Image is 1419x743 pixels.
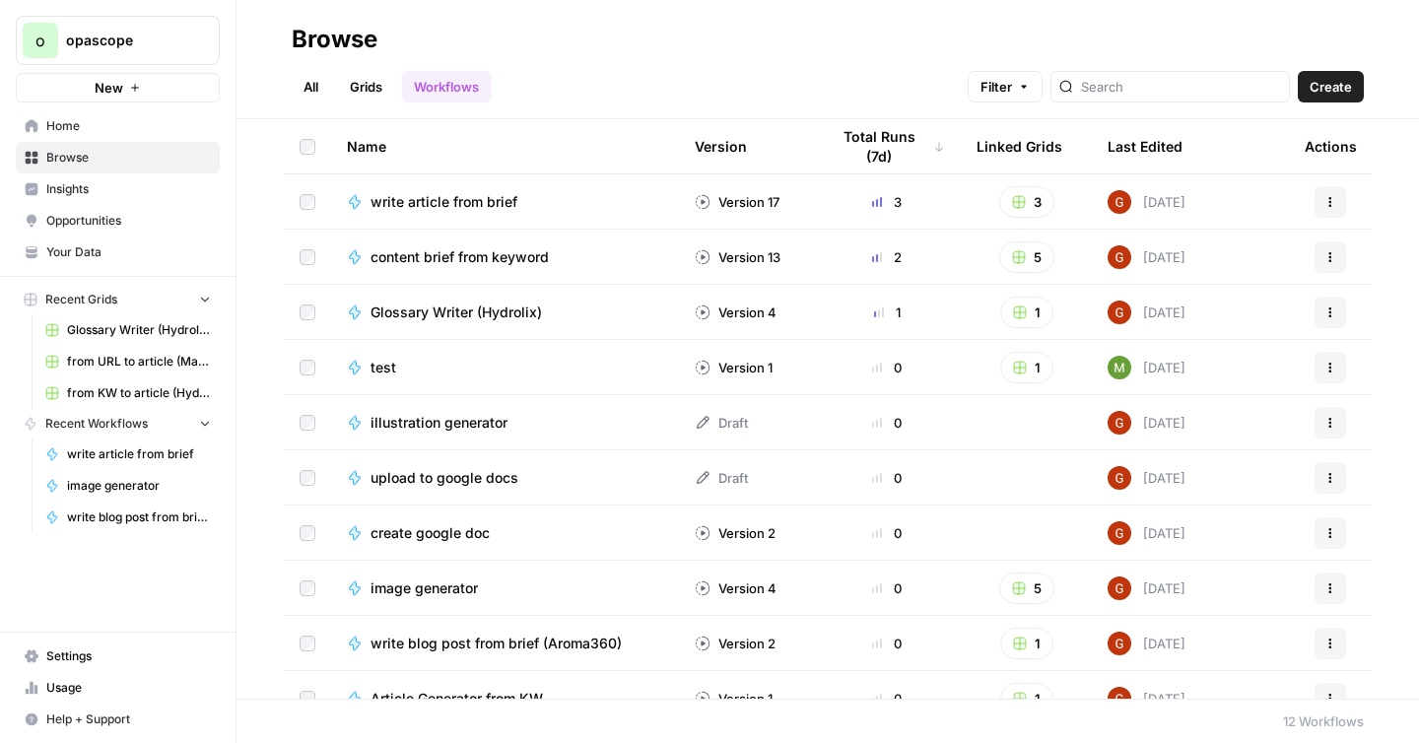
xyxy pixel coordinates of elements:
[16,641,220,672] a: Settings
[829,578,945,598] div: 0
[1108,411,1185,435] div: [DATE]
[829,119,945,173] div: Total Runs (7d)
[980,77,1012,97] span: Filter
[829,192,945,212] div: 3
[347,523,663,543] a: create google doc
[95,78,123,98] span: New
[67,508,211,526] span: write blog post from brief (Aroma360)
[67,353,211,371] span: from URL to article (MariaDB)
[1000,628,1053,659] button: 1
[1108,632,1131,655] img: pobvtkb4t1czagu00cqquhmopsq1
[371,689,543,709] span: Article Generator from KW
[1305,119,1357,173] div: Actions
[1108,245,1131,269] img: pobvtkb4t1czagu00cqquhmopsq1
[695,358,773,377] div: Version 1
[829,523,945,543] div: 0
[829,358,945,377] div: 0
[16,73,220,102] button: New
[999,573,1054,604] button: 5
[829,303,945,322] div: 1
[999,186,1054,218] button: 3
[46,647,211,665] span: Settings
[45,291,117,308] span: Recent Grids
[67,321,211,339] span: Glossary Writer (Hydrolix) Grid
[1108,466,1131,490] img: pobvtkb4t1czagu00cqquhmopsq1
[371,247,549,267] span: content brief from keyword
[16,110,220,142] a: Home
[16,173,220,205] a: Insights
[1108,687,1185,710] div: [DATE]
[46,180,211,198] span: Insights
[347,468,663,488] a: upload to google docs
[67,384,211,402] span: from KW to article (Hydrolix)
[1000,297,1053,328] button: 1
[371,634,622,653] span: write blog post from brief (Aroma360)
[46,243,211,261] span: Your Data
[695,634,776,653] div: Version 2
[46,710,211,728] span: Help + Support
[1108,356,1131,379] img: aw4436e01evswxek5rw27mrzmtbw
[1108,119,1182,173] div: Last Edited
[371,413,507,433] span: illustration generator
[1081,77,1281,97] input: Search
[46,679,211,697] span: Usage
[695,523,776,543] div: Version 2
[1108,466,1185,490] div: [DATE]
[371,578,478,598] span: image generator
[695,578,777,598] div: Version 4
[977,119,1062,173] div: Linked Grids
[1108,576,1185,600] div: [DATE]
[695,413,748,433] div: Draft
[695,192,779,212] div: Version 17
[1283,711,1364,731] div: 12 Workflows
[46,117,211,135] span: Home
[1108,521,1131,545] img: pobvtkb4t1czagu00cqquhmopsq1
[371,303,542,322] span: Glossary Writer (Hydrolix)
[1108,301,1185,324] div: [DATE]
[829,247,945,267] div: 2
[347,358,663,377] a: test
[36,377,220,409] a: from KW to article (Hydrolix)
[347,192,663,212] a: write article from brief
[695,689,773,709] div: Version 1
[66,31,185,50] span: opascope
[16,409,220,439] button: Recent Workflows
[1108,632,1185,655] div: [DATE]
[46,149,211,167] span: Browse
[402,71,491,102] a: Workflows
[338,71,394,102] a: Grids
[16,16,220,65] button: Workspace: opascope
[347,303,663,322] a: Glossary Writer (Hydrolix)
[999,241,1054,273] button: 5
[695,247,780,267] div: Version 13
[46,212,211,230] span: Opportunities
[36,439,220,470] a: write article from brief
[1310,77,1352,97] span: Create
[829,634,945,653] div: 0
[347,247,663,267] a: content brief from keyword
[1108,301,1131,324] img: pobvtkb4t1czagu00cqquhmopsq1
[371,192,517,212] span: write article from brief
[1108,411,1131,435] img: pobvtkb4t1czagu00cqquhmopsq1
[1108,245,1185,269] div: [DATE]
[16,672,220,704] a: Usage
[36,314,220,346] a: Glossary Writer (Hydrolix) Grid
[968,71,1043,102] button: Filter
[1108,576,1131,600] img: pobvtkb4t1czagu00cqquhmopsq1
[347,578,663,598] a: image generator
[695,119,747,173] div: Version
[1000,683,1053,714] button: 1
[45,415,148,433] span: Recent Workflows
[67,445,211,463] span: write article from brief
[371,468,518,488] span: upload to google docs
[1108,521,1185,545] div: [DATE]
[371,523,490,543] span: create google doc
[1298,71,1364,102] button: Create
[292,71,330,102] a: All
[347,413,663,433] a: illustration generator
[347,689,663,709] a: Article Generator from KW
[829,468,945,488] div: 0
[1000,352,1053,383] button: 1
[695,468,748,488] div: Draft
[347,119,663,173] div: Name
